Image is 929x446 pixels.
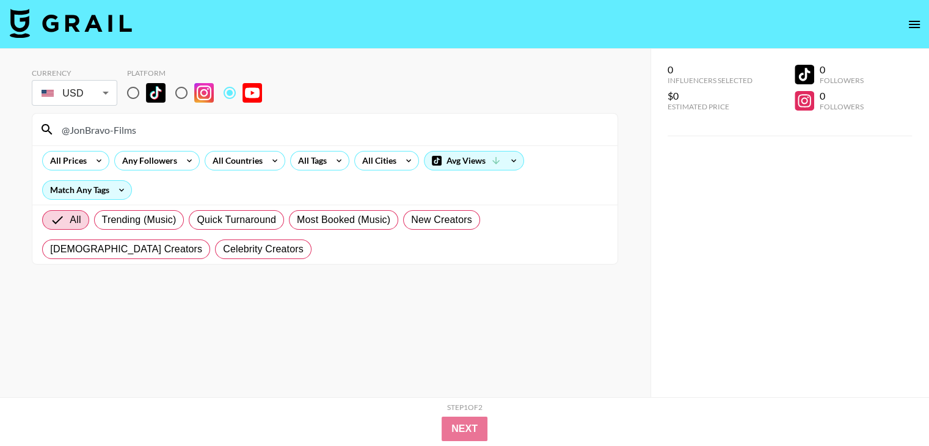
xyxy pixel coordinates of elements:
[668,64,752,76] div: 0
[868,385,914,431] iframe: Drift Widget Chat Controller
[223,242,304,257] span: Celebrity Creators
[442,417,487,441] button: Next
[819,76,863,85] div: Followers
[197,213,276,227] span: Quick Turnaround
[819,102,863,111] div: Followers
[50,242,202,257] span: [DEMOGRAPHIC_DATA] Creators
[902,12,927,37] button: open drawer
[205,152,265,170] div: All Countries
[43,181,131,199] div: Match Any Tags
[819,64,863,76] div: 0
[297,213,390,227] span: Most Booked (Music)
[411,213,472,227] span: New Creators
[291,152,329,170] div: All Tags
[43,152,89,170] div: All Prices
[355,152,399,170] div: All Cities
[668,76,752,85] div: Influencers Selected
[424,152,523,170] div: Avg Views
[70,213,81,227] span: All
[819,90,863,102] div: 0
[102,213,177,227] span: Trending (Music)
[127,68,272,78] div: Platform
[194,83,214,103] img: Instagram
[668,90,752,102] div: $0
[146,83,166,103] img: TikTok
[34,82,115,104] div: USD
[32,68,117,78] div: Currency
[668,102,752,111] div: Estimated Price
[10,9,132,38] img: Grail Talent
[54,120,610,139] input: Search by User Name
[115,152,180,170] div: Any Followers
[242,83,262,103] img: YouTube
[447,403,483,412] div: Step 1 of 2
